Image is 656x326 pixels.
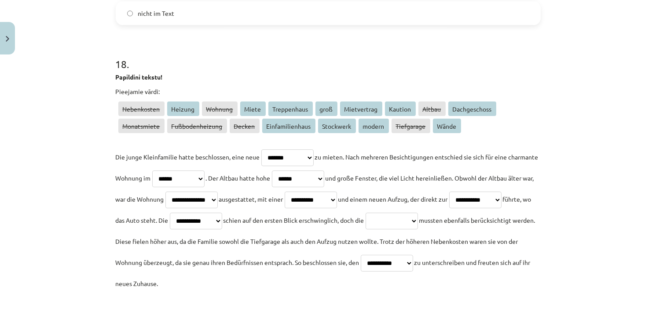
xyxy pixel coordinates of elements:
[230,119,260,133] span: Decken
[392,119,430,133] span: Tiefgarage
[6,36,9,42] img: icon-close-lesson-0947bae3869378f0d4975bcd49f059093ad1ed9edebbc8119c70593378902aed.svg
[318,119,356,133] span: Stockwerk
[219,195,283,203] span: ausgestattet, mit einer
[340,101,382,116] span: Mietvertrag
[116,73,163,81] strong: Papildini tekstu!
[116,43,541,70] h1: 18 .
[116,153,260,161] span: Die junge Kleinfamilie hatte beschlossen, eine neue
[240,101,266,116] span: Miete
[116,258,531,287] span: zu unterschreiben und freuten sich auf ihr neues Zuhause.
[138,9,175,18] span: nicht im Text
[433,119,461,133] span: Wände
[116,216,535,266] span: mussten ebenfalls berücksichtigt werden. Diese fielen höher aus, da die Familie sowohl die Tiefga...
[118,119,165,133] span: Monatsmiete
[385,101,416,116] span: Kaution
[359,119,389,133] span: modern
[448,101,496,116] span: Dachgeschoss
[268,101,313,116] span: Treppenhaus
[167,119,227,133] span: Fußbodenheizung
[315,101,337,116] span: groß
[418,101,446,116] span: Altbau
[202,101,238,116] span: Wohnung
[118,101,165,116] span: Nebenkosten
[116,153,539,182] span: zu mieten. Nach mehreren Besichtigungen entschied sie sich für eine charmante Wohnung im
[127,11,133,16] input: nicht im Text
[262,119,315,133] span: Einfamilienhaus
[338,195,448,203] span: und einem neuen Aufzug, der direkt zur
[224,216,364,224] span: schien auf den ersten Blick erschwinglich, doch die
[116,87,541,96] p: Pieejamie vārdi:
[206,174,271,182] span: . Der Altbau hatte hohe
[167,101,199,116] span: Heizung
